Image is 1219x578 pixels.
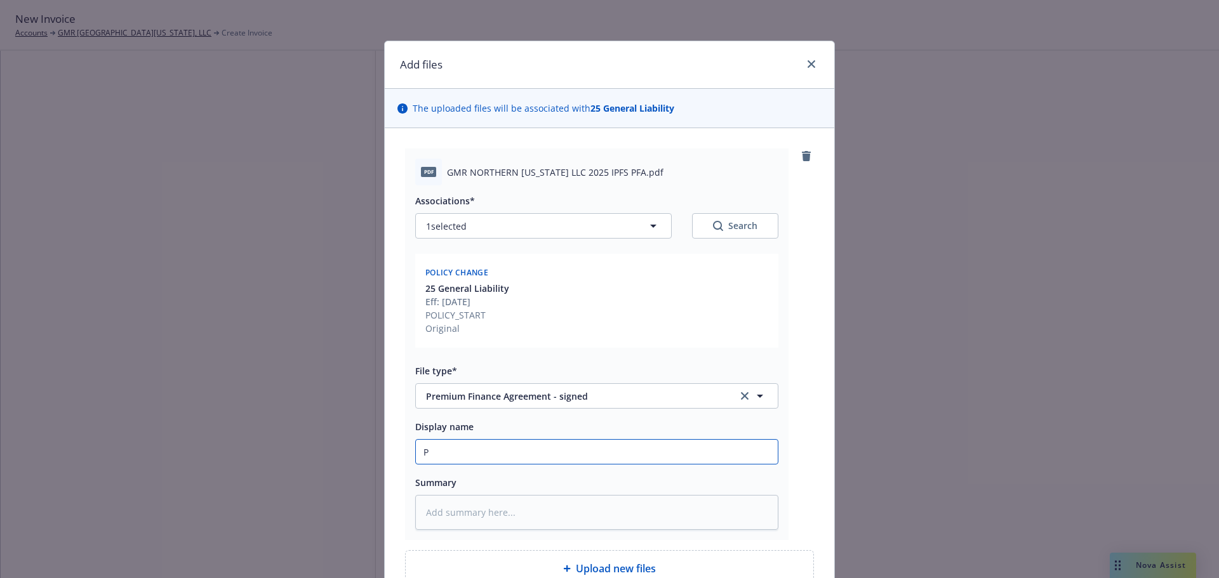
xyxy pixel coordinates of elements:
div: Search [713,220,757,232]
span: Display name [415,421,474,433]
span: 1 selected [426,220,467,233]
span: Policy change [425,267,488,278]
a: remove [799,148,814,164]
span: pdf [421,167,436,176]
a: close [804,56,819,72]
svg: Search [713,221,723,231]
a: clear selection [737,388,752,404]
input: Add display name here... [416,440,778,464]
strong: 25 General Liability [590,102,674,114]
div: POLICY_START [425,308,509,322]
button: SearchSearch [692,213,778,239]
span: Summary [415,476,456,489]
h1: Add files [400,56,443,73]
button: 25 General Liability [425,282,509,295]
div: Original [425,322,509,335]
span: GMR NORTHERN [US_STATE] LLC 2025 IPFS PFA.pdf [447,166,663,179]
span: Upload new files [576,561,656,576]
button: Premium Finance Agreement - signedclear selection [415,383,778,409]
span: File type* [415,365,457,377]
span: Associations* [415,195,475,207]
span: Premium Finance Agreement - signed [426,390,720,403]
button: 1selected [415,213,672,239]
div: Eff: [DATE] [425,295,509,308]
span: The uploaded files will be associated with [413,102,674,115]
